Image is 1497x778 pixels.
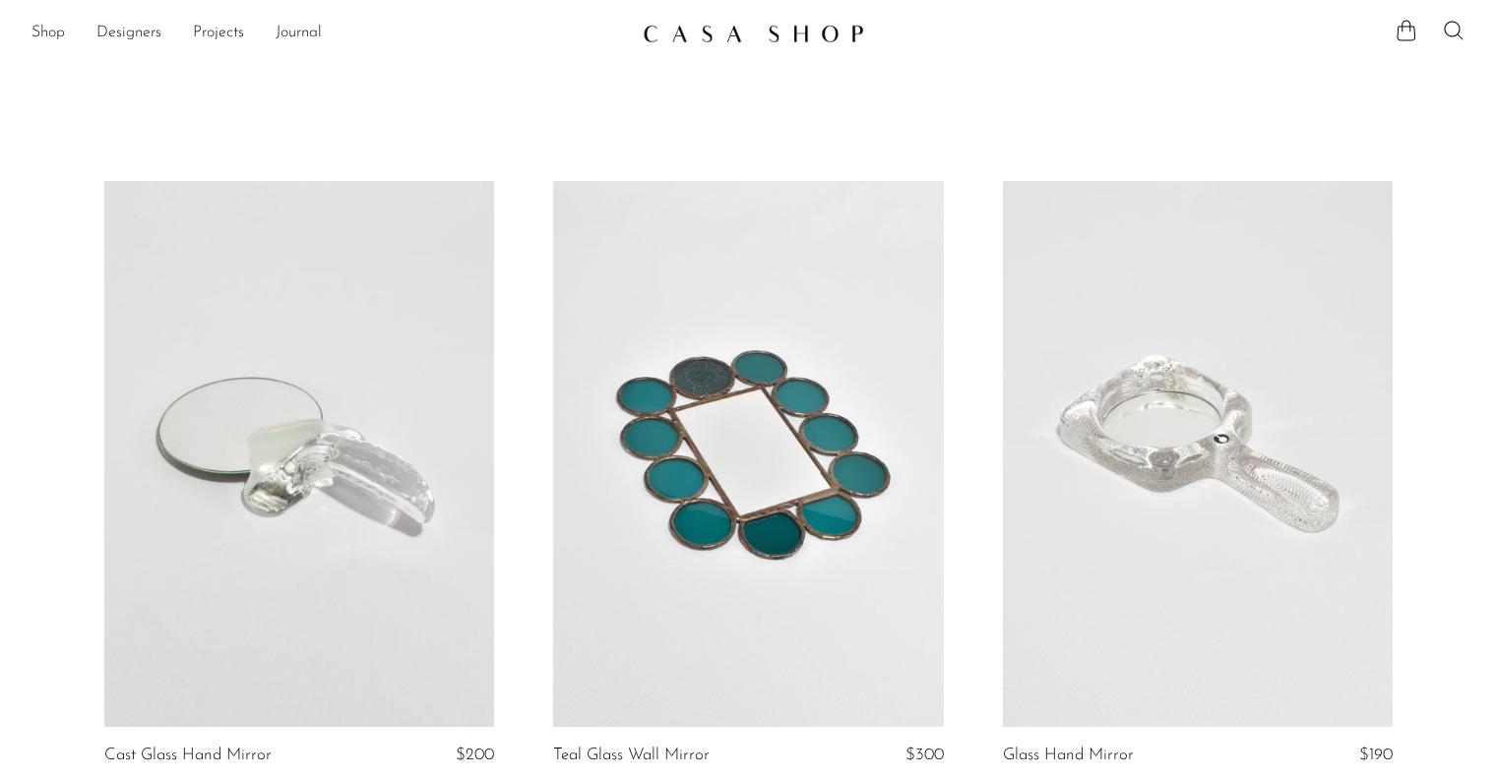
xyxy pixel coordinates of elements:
nav: Desktop navigation [31,17,627,50]
a: Glass Hand Mirror [1003,747,1134,764]
a: Shop [31,21,65,46]
a: Teal Glass Wall Mirror [553,747,710,764]
ul: NEW HEADER MENU [31,17,627,50]
span: $300 [905,747,944,763]
a: Projects [193,21,244,46]
a: Journal [276,21,322,46]
span: $200 [456,747,494,763]
a: Cast Glass Hand Mirror [104,747,272,764]
span: $190 [1359,747,1393,763]
a: Designers [96,21,161,46]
